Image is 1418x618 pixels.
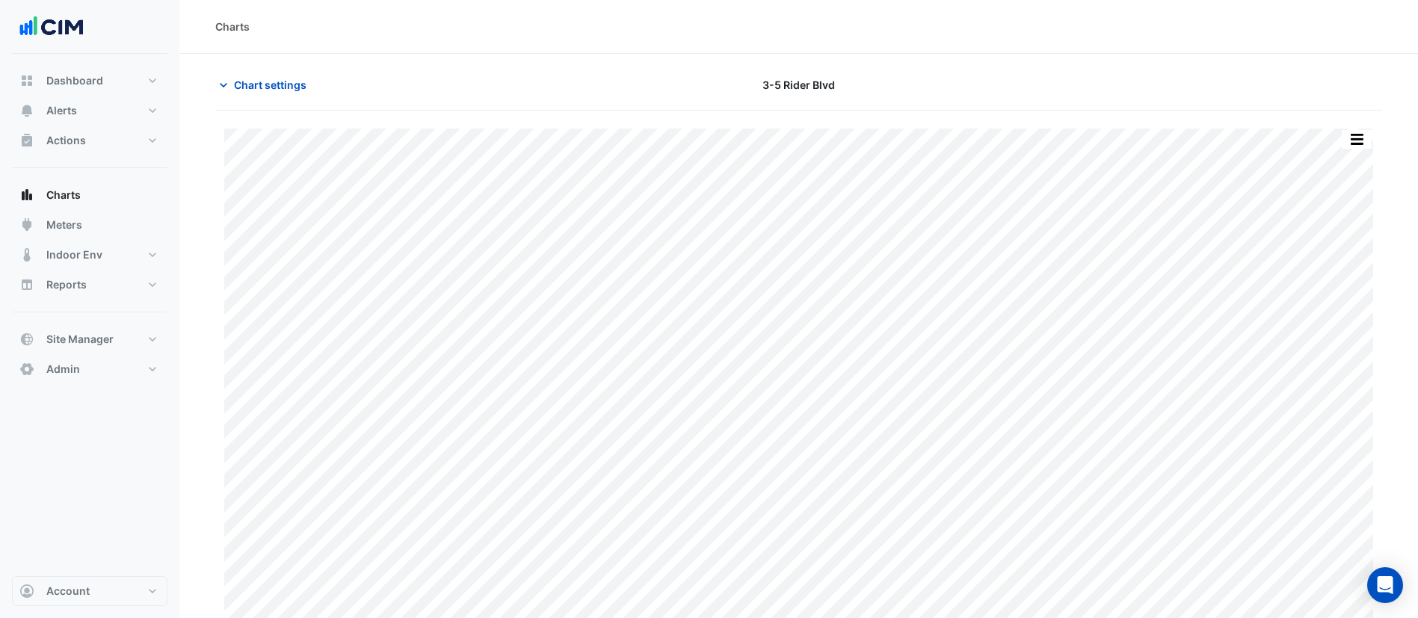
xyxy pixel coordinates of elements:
button: Charts [12,180,167,210]
span: Actions [46,133,86,148]
app-icon: Meters [19,217,34,232]
button: Dashboard [12,66,167,96]
span: Meters [46,217,82,232]
img: Company Logo [18,12,85,42]
button: Admin [12,354,167,384]
span: Reports [46,277,87,292]
span: 3-5 Rider Blvd [762,77,835,93]
button: Actions [12,126,167,155]
span: Dashboard [46,73,103,88]
div: Open Intercom Messenger [1367,567,1403,603]
span: Charts [46,188,81,203]
span: Chart settings [234,77,306,93]
button: Account [12,576,167,606]
button: More Options [1342,130,1372,149]
app-icon: Actions [19,133,34,148]
button: Indoor Env [12,240,167,270]
button: Site Manager [12,324,167,354]
span: Admin [46,362,80,377]
button: Chart settings [215,72,316,98]
button: Reports [12,270,167,300]
span: Alerts [46,103,77,118]
app-icon: Reports [19,277,34,292]
app-icon: Site Manager [19,332,34,347]
button: Meters [12,210,167,240]
app-icon: Indoor Env [19,247,34,262]
app-icon: Alerts [19,103,34,118]
button: Alerts [12,96,167,126]
app-icon: Charts [19,188,34,203]
div: Charts [215,19,250,34]
span: Account [46,584,90,599]
app-icon: Admin [19,362,34,377]
span: Indoor Env [46,247,102,262]
app-icon: Dashboard [19,73,34,88]
span: Site Manager [46,332,114,347]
